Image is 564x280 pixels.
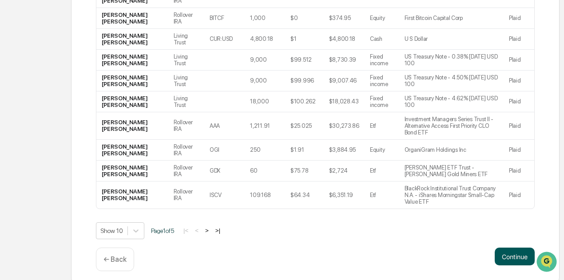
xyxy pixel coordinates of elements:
[245,91,285,112] td: 18,000
[399,50,504,71] td: US Treasury Note - 0.38% [DATE] USD 100
[168,29,204,50] td: Living Trust
[168,50,204,71] td: Living Trust
[204,112,245,140] td: AAA
[399,140,504,161] td: OrganiGram Holdings Inc
[365,181,399,209] td: Etf
[324,161,365,181] td: $2,724
[96,8,168,29] td: [PERSON_NAME] [PERSON_NAME]
[504,181,534,209] td: Plaid
[504,112,534,140] td: Plaid
[324,71,365,91] td: $9,007.46
[9,112,16,119] div: 🖐️
[365,50,399,71] td: Fixed income
[399,161,504,181] td: [PERSON_NAME] ETF Trust - [PERSON_NAME] Gold Miners ETF
[495,248,535,265] button: Continue
[204,161,245,181] td: GDX
[96,140,168,161] td: [PERSON_NAME] [PERSON_NAME]
[285,50,324,71] td: $99.512
[245,112,285,140] td: 1,211.91
[151,227,174,234] span: Page 1 of 5
[96,181,168,209] td: [PERSON_NAME] [PERSON_NAME]
[245,161,285,181] td: 60
[399,112,504,140] td: Investment Managers Series Trust II - Alternative Access First Priority CLO Bond ETF
[168,140,204,161] td: Rollover IRA
[5,125,60,141] a: 🔎Data Lookup
[151,70,162,81] button: Start new chat
[285,140,324,161] td: $1.91
[365,140,399,161] td: Equity
[324,112,365,140] td: $30,273.86
[365,112,399,140] td: Etf
[18,111,57,120] span: Preclearance
[504,140,534,161] td: Plaid
[245,140,285,161] td: 250
[168,91,204,112] td: Living Trust
[504,91,534,112] td: Plaid
[245,8,285,29] td: 1,000
[504,8,534,29] td: Plaid
[213,227,223,234] button: >|
[504,71,534,91] td: Plaid
[5,108,61,124] a: 🖐️Preclearance
[245,71,285,91] td: 9,000
[203,227,211,234] button: >
[324,29,365,50] td: $4,800.18
[245,50,285,71] td: 9,000
[88,150,107,157] span: Pylon
[168,8,204,29] td: Rollover IRA
[324,8,365,29] td: $374.95
[285,112,324,140] td: $25.025
[168,112,204,140] td: Rollover IRA
[30,76,112,83] div: We're available if you need us!
[168,71,204,91] td: Living Trust
[204,140,245,161] td: OGI
[204,29,245,50] td: CUR:USD
[63,150,107,157] a: Powered byPylon
[399,91,504,112] td: US Treasury Note - 4.62% [DATE] USD 100
[245,29,285,50] td: 4,800.18
[9,67,25,83] img: 1746055101610-c473b297-6a78-478c-a979-82029cc54cd1
[245,181,285,209] td: 109.168
[204,181,245,209] td: ISCV
[365,71,399,91] td: Fixed income
[399,29,504,50] td: U S Dollar
[61,108,114,124] a: 🗄️Attestations
[324,91,365,112] td: $18,028.43
[285,8,324,29] td: $0
[324,140,365,161] td: $3,884.95
[285,71,324,91] td: $99.996
[30,67,146,76] div: Start new chat
[96,29,168,50] td: [PERSON_NAME] [PERSON_NAME]
[96,50,168,71] td: [PERSON_NAME] [PERSON_NAME]
[96,71,168,91] td: [PERSON_NAME] [PERSON_NAME]
[399,8,504,29] td: First Bitcoin Capital Corp
[365,8,399,29] td: Equity
[365,91,399,112] td: Fixed income
[504,161,534,181] td: Plaid
[324,181,365,209] td: $6,351.19
[285,161,324,181] td: $75.78
[96,161,168,181] td: [PERSON_NAME] [PERSON_NAME]
[285,181,324,209] td: $64.34
[204,8,245,29] td: BITCF
[18,128,56,137] span: Data Lookup
[399,181,504,209] td: BlackRock Institutional Trust Company N.A. - iShares Morningstar Small-Cap Value ETF
[192,227,201,234] button: <
[73,111,110,120] span: Attestations
[365,29,399,50] td: Cash
[9,18,162,32] p: How can we help?
[365,161,399,181] td: Etf
[536,251,560,275] iframe: Open customer support
[168,161,204,181] td: Rollover IRA
[103,255,127,264] p: ← Back
[285,29,324,50] td: $1
[504,50,534,71] td: Plaid
[96,91,168,112] td: [PERSON_NAME] [PERSON_NAME]
[285,91,324,112] td: $100.262
[64,112,71,119] div: 🗄️
[399,71,504,91] td: US Treasury Note - 4.50% [DATE] USD 100
[324,50,365,71] td: $8,730.39
[504,29,534,50] td: Plaid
